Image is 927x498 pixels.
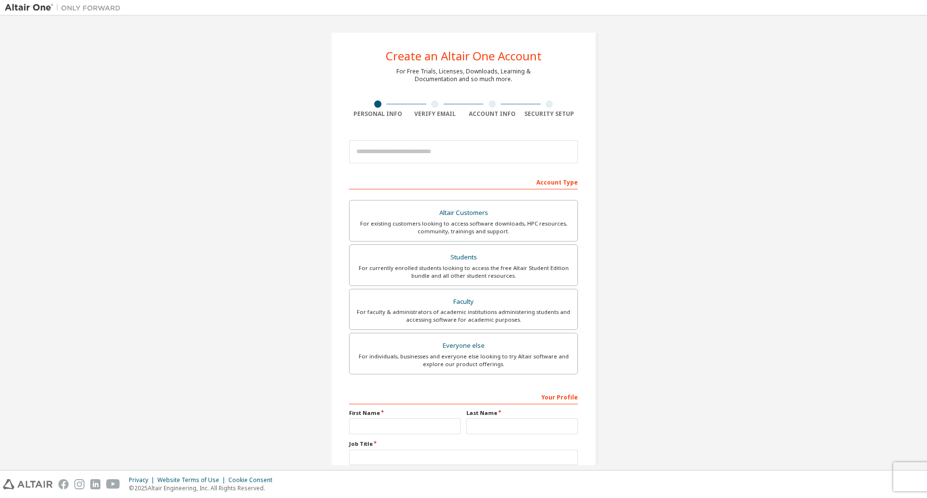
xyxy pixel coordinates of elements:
div: Cookie Consent [228,476,278,484]
div: Security Setup [521,110,578,118]
img: facebook.svg [58,479,69,489]
img: instagram.svg [74,479,84,489]
img: altair_logo.svg [3,479,53,489]
div: For currently enrolled students looking to access the free Altair Student Edition bundle and all ... [355,264,572,280]
div: Create an Altair One Account [386,50,542,62]
div: Everyone else [355,339,572,353]
p: © 2025 Altair Engineering, Inc. All Rights Reserved. [129,484,278,492]
div: Account Info [463,110,521,118]
div: Students [355,251,572,264]
div: Personal Info [349,110,407,118]
div: Your Profile [349,389,578,404]
div: Website Terms of Use [157,476,228,484]
div: For individuals, businesses and everyone else looking to try Altair software and explore our prod... [355,353,572,368]
img: youtube.svg [106,479,120,489]
div: For existing customers looking to access software downloads, HPC resources, community, trainings ... [355,220,572,235]
label: Last Name [466,409,578,417]
img: linkedin.svg [90,479,100,489]
div: Altair Customers [355,206,572,220]
div: For Free Trials, Licenses, Downloads, Learning & Documentation and so much more. [396,68,531,83]
label: First Name [349,409,461,417]
img: Altair One [5,3,126,13]
label: Job Title [349,440,578,448]
div: Account Type [349,174,578,189]
div: Verify Email [407,110,464,118]
div: For faculty & administrators of academic institutions administering students and accessing softwa... [355,308,572,324]
div: Faculty [355,295,572,309]
div: Privacy [129,476,157,484]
